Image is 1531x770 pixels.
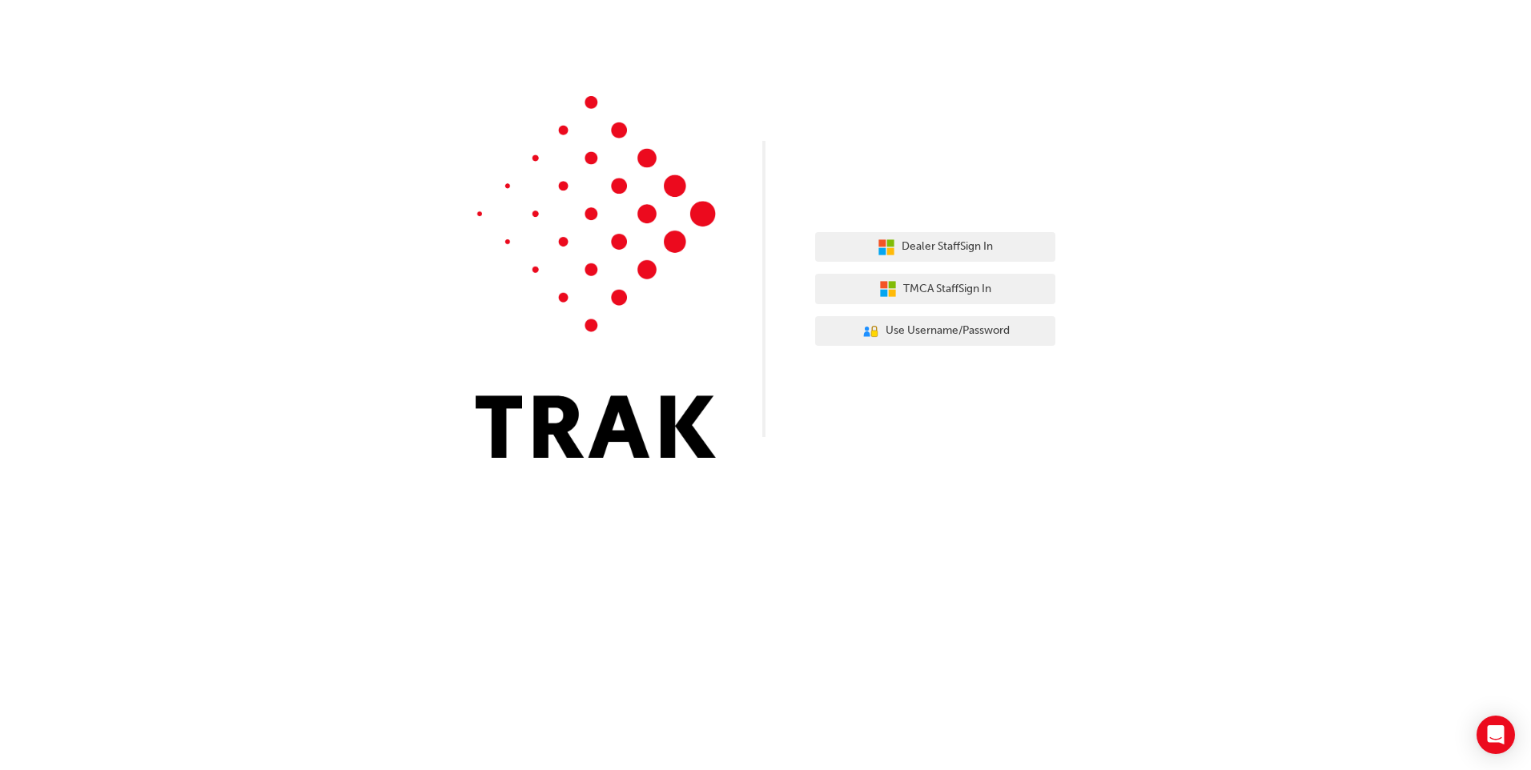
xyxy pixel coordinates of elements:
button: Dealer StaffSign In [815,232,1055,263]
span: TMCA Staff Sign In [903,280,991,299]
img: Trak [476,96,716,458]
button: TMCA StaffSign In [815,274,1055,304]
span: Dealer Staff Sign In [902,238,993,256]
div: Open Intercom Messenger [1477,716,1515,754]
button: Use Username/Password [815,316,1055,347]
span: Use Username/Password [886,322,1010,340]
